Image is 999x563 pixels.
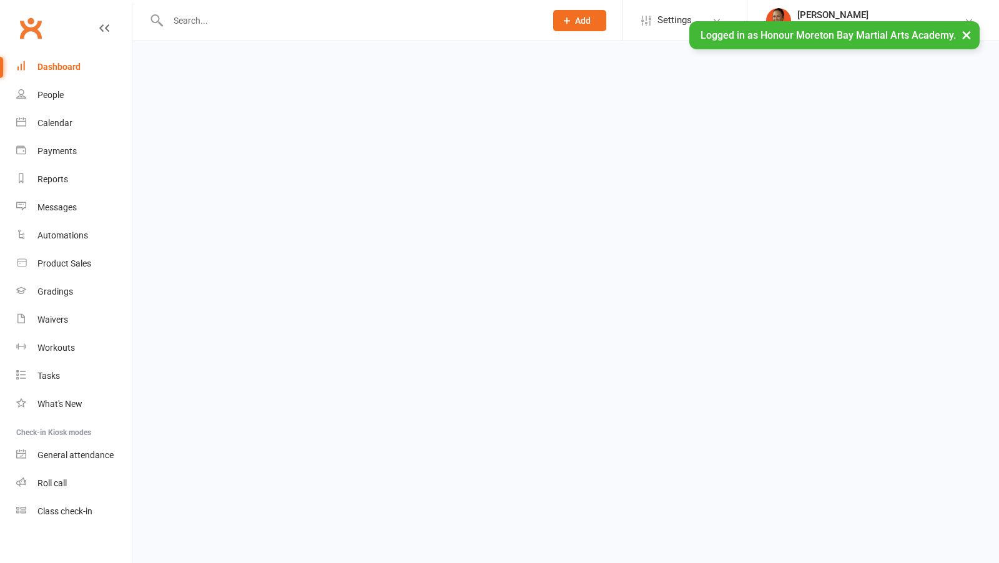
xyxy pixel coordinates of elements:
div: [PERSON_NAME] [797,9,964,21]
a: Product Sales [16,250,132,278]
a: Clubworx [15,12,46,44]
a: Reports [16,165,132,193]
div: Roll call [37,478,67,488]
div: Tasks [37,371,60,381]
a: Tasks [16,362,132,390]
div: Payments [37,146,77,156]
a: Messages [16,193,132,222]
a: Waivers [16,306,132,334]
div: Messages [37,202,77,212]
span: Settings [657,6,692,34]
a: Payments [16,137,132,165]
div: General attendance [37,450,114,460]
a: General attendance kiosk mode [16,441,132,469]
div: Workouts [37,343,75,353]
div: People [37,90,64,100]
div: Class check-in [37,506,92,516]
a: Dashboard [16,53,132,81]
input: Search... [164,12,537,29]
div: Dashboard [37,62,81,72]
div: Waivers [37,315,68,325]
a: People [16,81,132,109]
img: thumb_image1722232694.png [766,8,791,33]
div: Calendar [37,118,72,128]
div: Honour Moreton Bay Martial Arts Academy [797,21,964,32]
a: Class kiosk mode [16,497,132,526]
a: What's New [16,390,132,418]
span: Logged in as Honour Moreton Bay Martial Arts Academy. [701,29,956,41]
div: Reports [37,174,68,184]
a: Gradings [16,278,132,306]
a: Automations [16,222,132,250]
button: × [955,21,978,48]
button: Add [553,10,606,31]
div: Automations [37,230,88,240]
div: Gradings [37,286,73,296]
div: What's New [37,399,82,409]
div: Product Sales [37,258,91,268]
span: Add [575,16,591,26]
a: Workouts [16,334,132,362]
a: Roll call [16,469,132,497]
a: Calendar [16,109,132,137]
